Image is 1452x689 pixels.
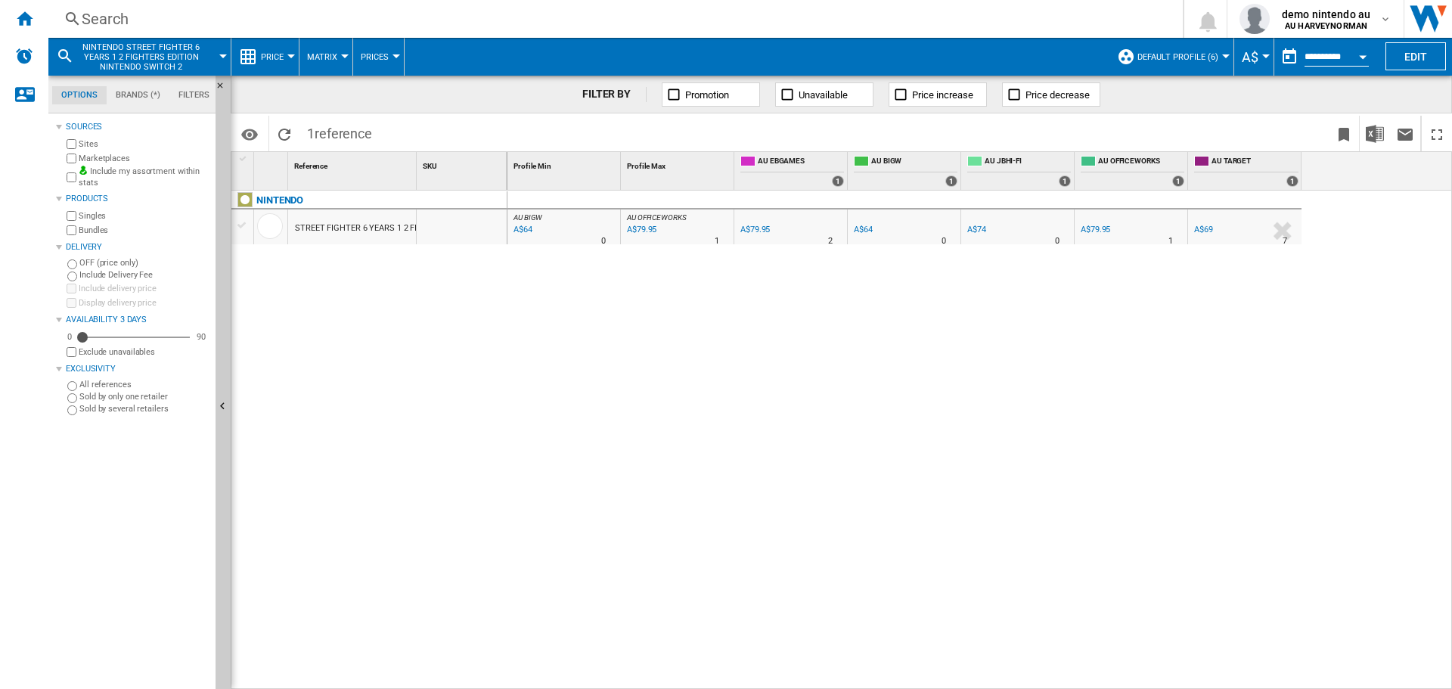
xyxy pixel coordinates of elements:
input: Sold by only one retailer [67,393,77,403]
button: Options [234,120,265,147]
input: Sites [67,139,76,149]
input: Marketplaces [67,154,76,163]
button: Default profile (6) [1137,38,1226,76]
div: Products [66,193,209,205]
div: Sort None [420,152,507,175]
button: Promotion [662,82,760,107]
span: reference [315,126,372,141]
label: Marketplaces [79,153,209,164]
div: 1 offers sold by AU JBHI-FI [1059,175,1071,187]
label: Display delivery price [79,297,209,309]
button: Prices [361,38,396,76]
div: Price [239,38,291,76]
button: Hide [216,76,234,103]
div: Sort None [291,152,416,175]
img: profile.jpg [1239,4,1270,34]
div: Last updated : Sunday, 31 August 2025 22:35 [511,222,532,237]
span: SKU [423,162,437,170]
div: Delivery Time : 2 days [828,234,833,249]
span: Reference [294,162,327,170]
div: Default profile (6) [1117,38,1226,76]
div: A$74 [967,225,986,234]
button: md-calendar [1274,42,1305,72]
span: 1 [299,116,380,147]
span: AU OFFICEWORKS [627,213,687,222]
label: Sold by only one retailer [79,391,209,402]
input: All references [67,381,77,391]
input: OFF (price only) [67,259,77,269]
span: A$ [1242,49,1258,65]
span: AU BIGW [871,156,957,169]
div: Sort None [624,152,734,175]
div: 0 [64,331,76,343]
button: Price decrease [1002,82,1100,107]
button: Unavailable [775,82,873,107]
button: Send this report by email [1390,116,1420,151]
div: 1 offers sold by AU BIGW [945,175,957,187]
md-tab-item: Filters [169,86,219,104]
img: mysite-bg-18x18.png [79,166,88,175]
span: AU EBGAMES [758,156,844,169]
div: A$64 [852,222,873,237]
span: Matrix [307,52,337,62]
input: Display delivery price [67,298,76,308]
label: Exclude unavailables [79,346,209,358]
span: Profile Min [513,162,551,170]
button: NINTENDO STREET FIGHTER 6 YEARS 1 2 FIGHTERS EDITION NINTENDO SWITCH 2 [80,38,217,76]
div: SKU Sort None [420,152,507,175]
label: Bundles [79,225,209,236]
span: Promotion [685,89,729,101]
div: Delivery Time : 1 day [715,234,719,249]
md-slider: Availability [79,330,190,345]
div: Delivery Time : 0 day [1055,234,1060,249]
div: Exclusivity [66,363,209,375]
span: AU TARGET [1212,156,1298,169]
div: AU BIGW 1 offers sold by AU BIGW [851,152,960,190]
div: Last updated : Monday, 1 September 2025 04:16 [625,222,656,237]
div: Delivery Time : 1 day [1168,234,1173,249]
span: Profile Max [627,162,665,170]
div: AU JBHI-FI 1 offers sold by AU JBHI-FI [964,152,1074,190]
button: A$ [1242,38,1266,76]
div: 1 offers sold by AU OFFICEWORKS [1172,175,1184,187]
div: Profile Min Sort None [510,152,620,175]
div: A$64 [854,225,873,234]
button: Download in Excel [1360,116,1390,151]
span: AU BIGW [513,213,542,222]
div: Sources [66,121,209,133]
input: Include delivery price [67,284,76,293]
div: Delivery Time : 7 days [1283,234,1287,249]
div: A$79.95 [740,225,770,234]
div: A$74 [965,222,986,237]
div: Sort None [510,152,620,175]
div: 90 [193,331,209,343]
label: Include Delivery Fee [79,269,209,281]
md-menu: Currency [1234,38,1274,76]
img: excel-24x24.png [1366,125,1384,143]
span: Price decrease [1025,89,1090,101]
md-tab-item: Brands (*) [107,86,169,104]
span: Prices [361,52,389,62]
label: Sold by several retailers [79,403,209,414]
div: AU EBGAMES 1 offers sold by AU EBGAMES [737,152,847,190]
img: alerts-logo.svg [15,47,33,65]
div: A$69 [1194,225,1213,234]
div: Sort None [257,152,287,175]
div: Click to filter on that brand [256,191,303,209]
div: A$79.95 [738,222,770,237]
div: Delivery Time : 0 day [601,234,606,249]
label: Singles [79,210,209,222]
div: Delivery [66,241,209,253]
input: Include Delivery Fee [67,272,77,281]
div: STREET FIGHTER 6 YEARS 1 2 FIGHTERS EDITION NINTENDO SWITCH 2 [295,211,566,246]
div: AU OFFICEWORKS 1 offers sold by AU OFFICEWORKS [1078,152,1187,190]
md-tab-item: Options [52,86,107,104]
button: Price [261,38,291,76]
label: Sites [79,138,209,150]
div: Reference Sort None [291,152,416,175]
span: Price increase [912,89,973,101]
div: AU TARGET 1 offers sold by AU TARGET [1191,152,1302,190]
b: AU HARVEYNORMAN [1285,21,1367,31]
